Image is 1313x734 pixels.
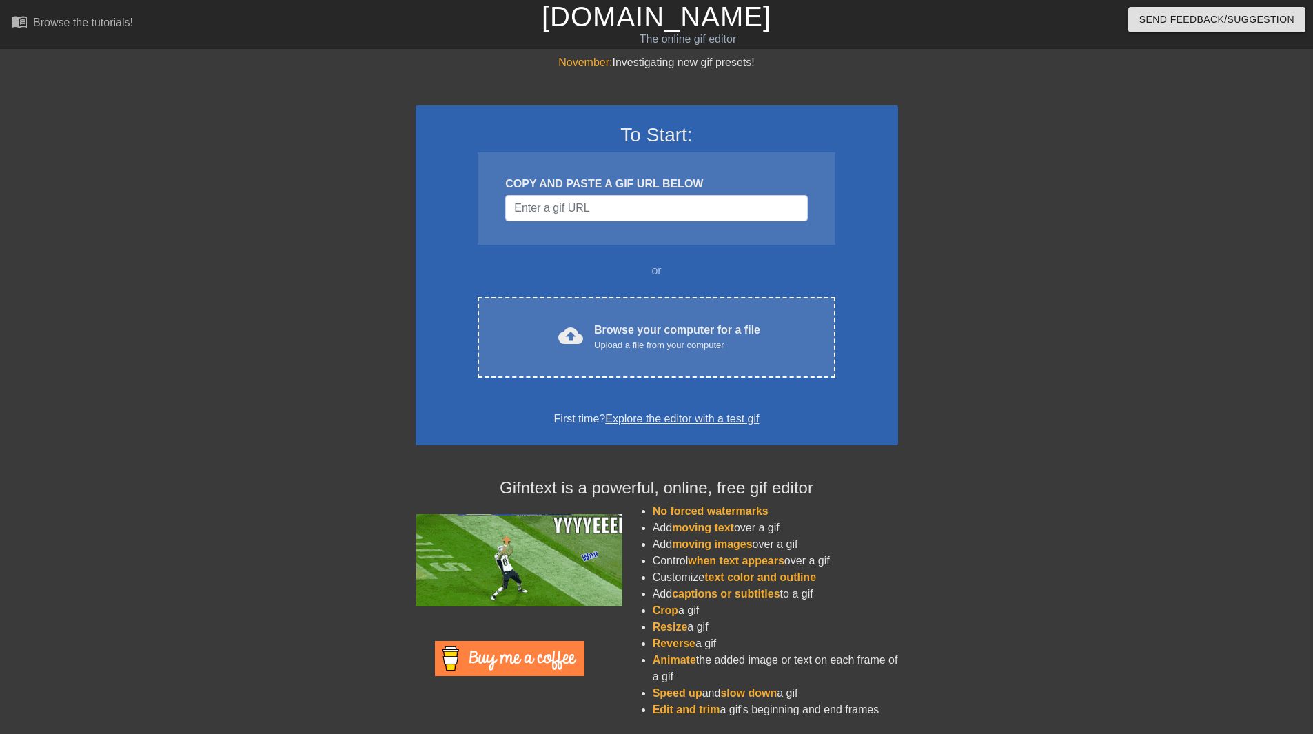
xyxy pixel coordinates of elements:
li: Control over a gif [653,553,898,569]
span: Animate [653,654,696,666]
li: a gif [653,635,898,652]
div: First time? [434,411,880,427]
li: Customize [653,569,898,586]
h3: To Start: [434,123,880,147]
li: and a gif [653,685,898,702]
button: Send Feedback/Suggestion [1128,7,1305,32]
span: when text appears [688,555,784,567]
span: Reverse [653,638,695,649]
li: Add over a gif [653,520,898,536]
li: Add over a gif [653,536,898,553]
span: Send Feedback/Suggestion [1139,11,1294,28]
li: a gif [653,619,898,635]
div: The online gif editor [445,31,931,48]
span: Speed up [653,687,702,699]
a: [DOMAIN_NAME] [542,1,771,32]
input: Username [505,195,807,221]
span: Crop [653,604,678,616]
li: Add to a gif [653,586,898,602]
div: COPY AND PASTE A GIF URL BELOW [505,176,807,192]
li: a gif [653,602,898,619]
div: Browse your computer for a file [594,322,760,352]
div: Browse the tutorials! [33,17,133,28]
span: Edit and trim [653,704,720,715]
span: No forced watermarks [653,505,769,517]
a: Browse the tutorials! [11,13,133,34]
div: Investigating new gif presets! [416,54,898,71]
img: Buy Me A Coffee [435,641,584,676]
div: or [451,263,862,279]
span: cloud_upload [558,323,583,348]
span: moving text [672,522,734,533]
span: moving images [672,538,752,550]
span: menu_book [11,13,28,30]
a: Explore the editor with a test gif [605,413,759,425]
li: a gif's beginning and end frames [653,702,898,718]
span: Resize [653,621,688,633]
h4: Gifntext is a powerful, online, free gif editor [416,478,898,498]
div: Upload a file from your computer [594,338,760,352]
span: slow down [720,687,777,699]
span: captions or subtitles [672,588,780,600]
span: November: [558,57,612,68]
span: text color and outline [704,571,816,583]
img: football_small.gif [416,514,622,606]
li: the added image or text on each frame of a gif [653,652,898,685]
